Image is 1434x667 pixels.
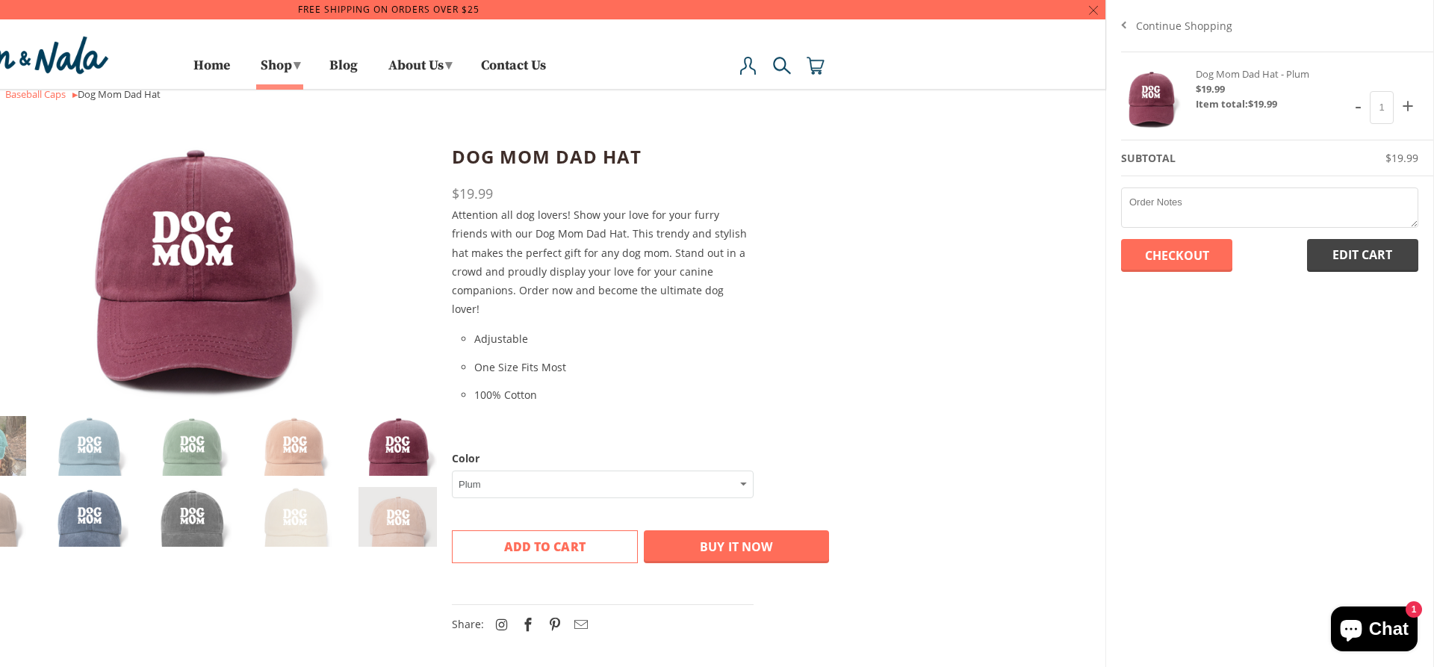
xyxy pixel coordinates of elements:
inbox-online-store-chat: Shopify online store chat [1326,606,1422,655]
strong: Item total: [1196,97,1248,111]
a: Dog Mom Dad Hat - PlumDog Mom Dad Hat - Plum$19.99Item total:$19.99 [1106,56,1433,140]
span: + [1397,87,1418,124]
a: Edit Cart [1307,239,1418,272]
div: Dog Mom Dad Hat - Plum [1196,66,1309,111]
span: $19.99 [1385,151,1418,165]
input: Checkout [1121,239,1232,272]
span: $19.99 [1196,82,1225,96]
img: Dog Mom Dad Hat - Plum [1121,70,1181,130]
a: Subtotal [1106,140,1433,176]
strong: Subtotal [1121,151,1176,165]
span: - [1350,87,1366,124]
span: $19.99 [1248,97,1277,111]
